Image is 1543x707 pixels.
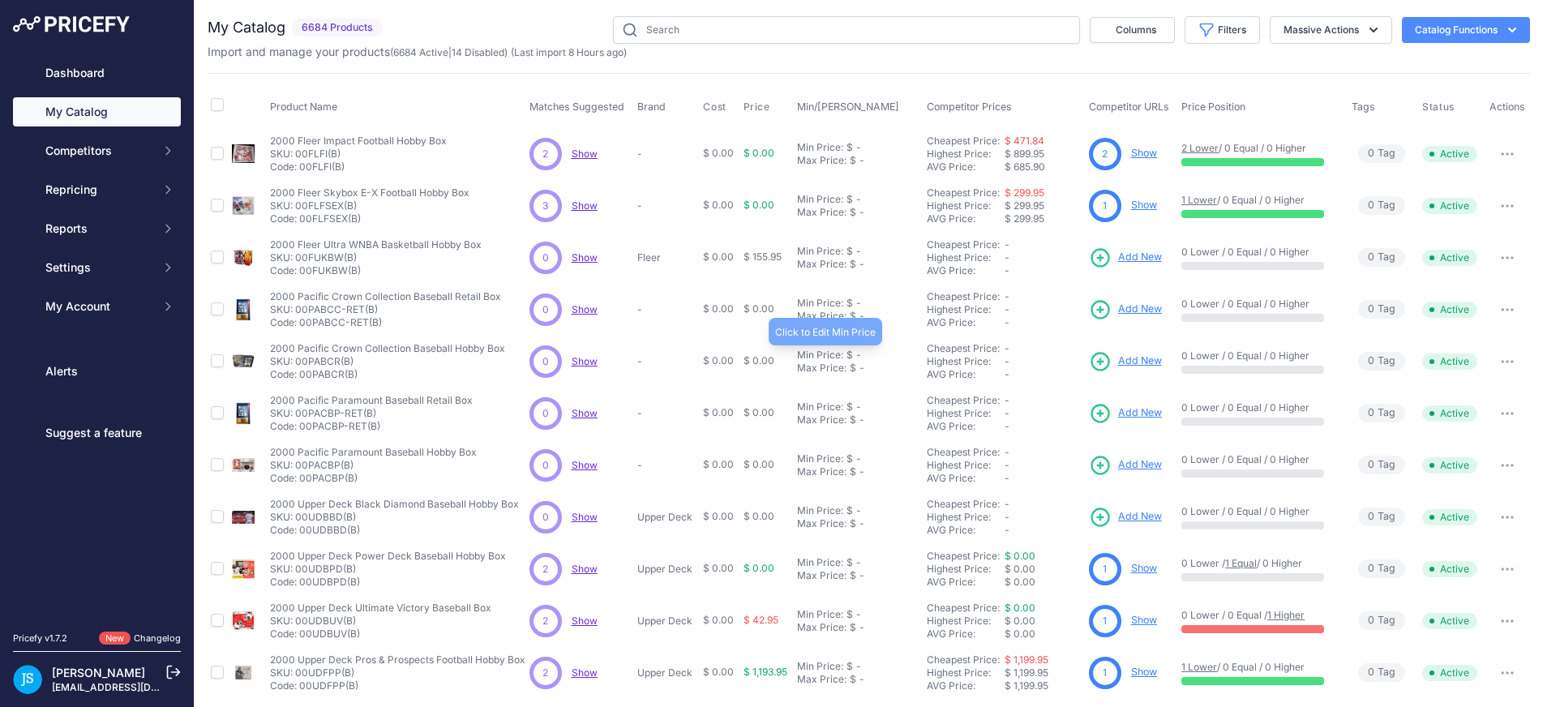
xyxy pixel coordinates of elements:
[270,394,473,407] p: 2000 Pacific Paramount Baseball Retail Box
[1358,144,1405,163] span: Tag
[1181,298,1335,311] p: 0 Lower / 0 Equal / 0 Higher
[637,511,696,524] p: Upper Deck
[572,148,598,160] a: Show
[542,302,549,317] span: 0
[1422,146,1477,162] span: Active
[572,407,598,419] a: Show
[13,357,181,386] a: Alerts
[13,97,181,126] a: My Catalog
[797,349,843,362] div: Min Price:
[572,199,598,212] a: Show
[1422,198,1477,214] span: Active
[1005,316,1009,328] span: -
[1005,653,1048,666] a: $ 1,199.95
[1089,246,1162,269] a: Add New
[927,355,1005,368] div: Highest Price:
[270,290,501,303] p: 2000 Pacific Crown Collection Baseball Retail Box
[13,253,181,282] button: Settings
[850,154,856,167] div: $
[1270,16,1392,44] button: Massive Actions
[1422,457,1477,473] span: Active
[1005,135,1044,147] a: $ 471.84
[744,406,774,418] span: $ 0.00
[927,199,1005,212] div: Highest Price:
[1368,457,1374,473] span: 0
[1005,459,1009,471] span: -
[270,186,469,199] p: 2000 Fleer Skybox E-X Football Hobby Box
[797,206,847,219] div: Max Price:
[270,303,501,316] p: SKU: 00PABCC-RET(B)
[270,459,477,472] p: SKU: 00PACBP(B)
[572,459,598,471] a: Show
[1422,509,1477,525] span: Active
[1358,559,1405,578] span: Tag
[927,186,1000,199] a: Cheapest Price:
[1131,666,1157,678] a: Show
[572,666,598,679] span: Show
[703,562,734,574] span: $ 0.00
[927,290,1000,302] a: Cheapest Price:
[637,459,696,472] p: -
[853,193,861,206] div: -
[208,16,285,39] h2: My Catalog
[542,406,549,421] span: 0
[572,511,598,523] a: Show
[1185,16,1260,44] button: Filters
[1368,302,1374,317] span: 0
[572,563,598,575] span: Show
[927,161,1005,174] div: AVG Price:
[13,136,181,165] button: Competitors
[1358,300,1405,319] span: Tag
[703,101,726,114] span: Cost
[1358,508,1405,526] span: Tag
[1005,563,1035,575] span: $ 0.00
[927,251,1005,264] div: Highest Price:
[637,199,696,212] p: -
[1358,456,1405,474] span: Tag
[270,550,506,563] p: 2000 Upper Deck Power Deck Baseball Hobby Box
[572,615,598,627] span: Show
[45,259,152,276] span: Settings
[270,251,482,264] p: SKU: 00FUKBW(B)
[1005,199,1044,212] span: $ 299.95
[927,602,1000,614] a: Cheapest Price:
[927,459,1005,472] div: Highest Price:
[134,632,181,644] a: Changelog
[1118,250,1162,265] span: Add New
[1131,199,1157,211] a: Show
[390,46,508,58] span: ( | )
[1118,509,1162,525] span: Add New
[542,458,549,473] span: 0
[511,46,627,58] span: (Last import 8 Hours ago)
[572,251,598,264] span: Show
[1005,186,1044,199] a: $ 299.95
[270,342,505,355] p: 2000 Pacific Crown Collection Baseball Hobby Box
[1089,101,1169,113] span: Competitor URLs
[744,458,774,470] span: $ 0.00
[270,212,469,225] p: Code: 00FLFSEX(B)
[847,349,853,362] div: $
[637,563,696,576] p: Upper Deck
[853,556,861,569] div: -
[853,245,861,258] div: -
[270,148,447,161] p: SKU: 00FLFI(B)
[1489,101,1525,113] span: Actions
[572,303,598,315] span: Show
[847,193,853,206] div: $
[856,413,864,426] div: -
[1005,420,1009,432] span: -
[1181,505,1335,518] p: 0 Lower / 0 Equal / 0 Higher
[1422,353,1477,370] span: Active
[270,472,477,485] p: Code: 00PACBP(B)
[1089,506,1162,529] a: Add New
[703,458,734,470] span: $ 0.00
[850,517,856,530] div: $
[1005,368,1009,380] span: -
[270,199,469,212] p: SKU: 00FLFSEX(B)
[797,297,843,310] div: Min Price:
[853,297,861,310] div: -
[775,326,876,338] span: Click to Edit Min Price
[856,154,864,167] div: -
[703,251,734,263] span: $ 0.00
